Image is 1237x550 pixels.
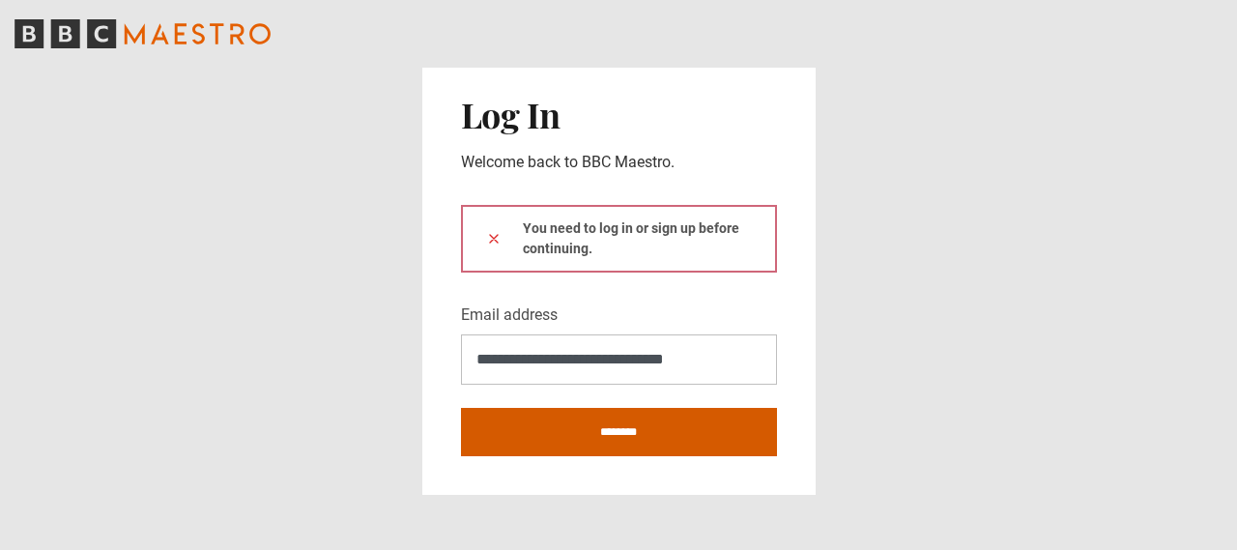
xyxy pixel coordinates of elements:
[14,19,271,48] svg: BBC Maestro
[461,151,777,174] p: Welcome back to BBC Maestro.
[461,205,777,273] div: You need to log in or sign up before continuing.
[461,304,558,327] label: Email address
[461,94,777,134] h2: Log In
